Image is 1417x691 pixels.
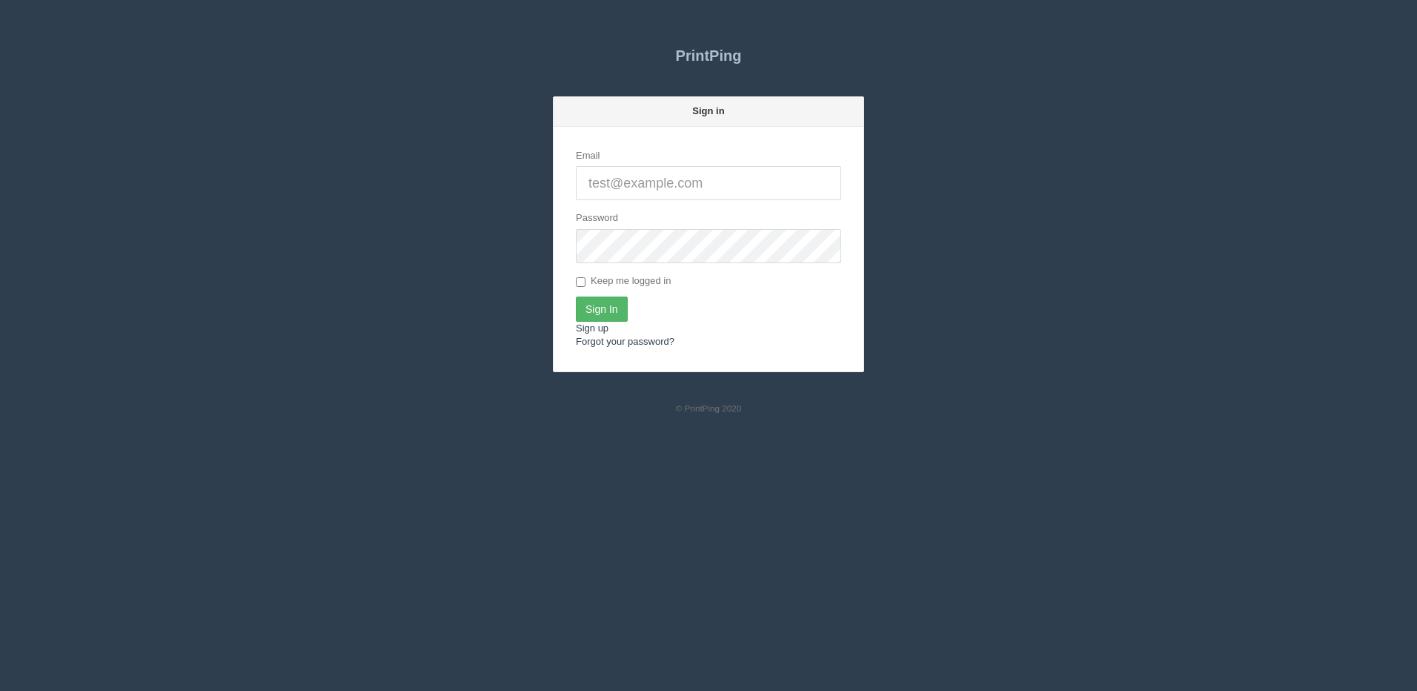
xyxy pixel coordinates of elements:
[576,149,600,163] label: Email
[576,297,628,322] input: Sign In
[576,323,608,334] a: Sign up
[576,277,585,287] input: Keep me logged in
[576,336,674,347] a: Forgot your password?
[553,37,864,74] a: PrintPing
[676,403,742,413] small: © PrintPing 2020
[576,166,841,200] input: test@example.com
[576,211,618,225] label: Password
[692,105,724,116] strong: Sign in
[576,274,671,289] label: Keep me logged in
